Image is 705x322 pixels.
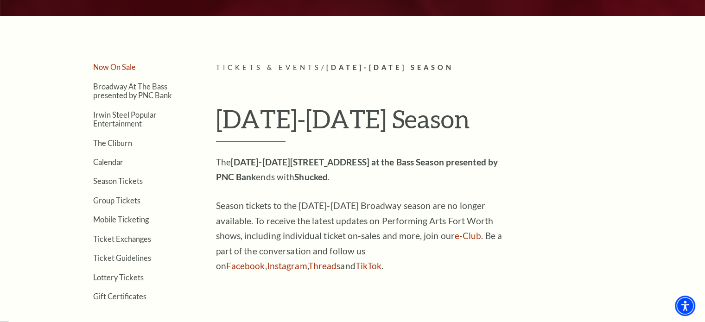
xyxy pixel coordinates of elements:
[356,260,382,271] a: TikTok - open in a new tab
[93,63,136,71] a: Now On Sale
[216,157,498,182] strong: [DATE]-[DATE][STREET_ADDRESS] at the Bass Season presented by PNC Bank
[216,104,640,142] h1: [DATE]-[DATE] Season
[675,296,695,316] div: Accessibility Menu
[216,155,517,184] p: The ends with .
[267,260,307,271] a: Instagram - open in a new tab
[93,110,157,128] a: Irwin Steel Popular Entertainment
[93,253,151,262] a: Ticket Guidelines
[93,234,151,243] a: Ticket Exchanges
[381,260,383,271] span: .
[216,198,517,273] p: . Be a part of the conversation and follow us on , , and
[308,260,341,271] a: Threads - open in a new tab
[93,158,123,166] a: Calendar
[294,171,328,182] strong: Shucked
[93,139,132,147] a: The Cliburn
[93,177,143,185] a: Season Tickets
[93,215,149,224] a: Mobile Ticketing
[216,63,321,71] span: Tickets & Events
[226,260,265,271] a: Facebook - open in a new tab
[216,62,640,74] p: /
[93,196,140,205] a: Group Tickets
[93,273,144,282] a: Lottery Tickets
[93,82,172,100] a: Broadway At The Bass presented by PNC Bank
[326,63,453,71] span: [DATE]-[DATE] Season
[455,230,482,241] a: e-Club
[93,292,146,301] a: Gift Certificates
[216,200,494,241] span: Season tickets to the [DATE]-[DATE] Broadway season are no longer available. To receive the lates...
